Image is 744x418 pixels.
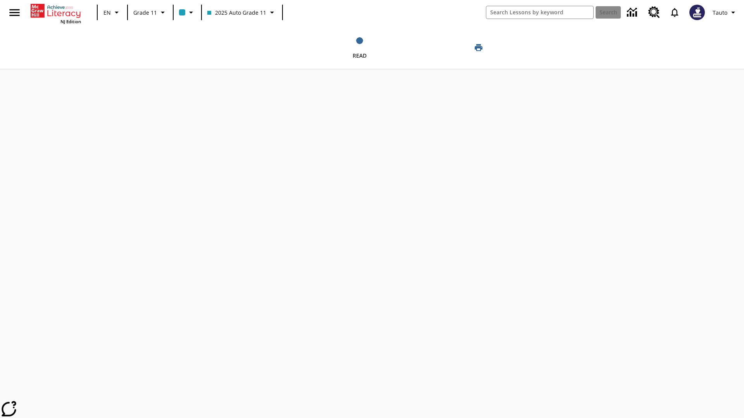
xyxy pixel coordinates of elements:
a: Data Center [622,2,644,23]
button: Read step 1 of 1 [259,26,460,69]
span: Tauto [713,9,727,17]
button: Print [466,41,491,55]
span: 2025 Auto Grade 11 [207,9,266,17]
img: Avatar [689,5,705,20]
span: Grade 11 [133,9,157,17]
button: Open side menu [3,1,26,24]
a: Notifications [665,2,685,22]
span: EN [103,9,111,17]
button: Class color is light blue. Change class color [176,5,199,19]
div: Home [31,2,81,24]
a: Resource Center, Will open in new tab [644,2,665,23]
button: Grade: Grade 11, Select a grade [130,5,170,19]
span: Read [353,52,367,59]
button: Class: 2025 Auto Grade 11, Select your class [204,5,280,19]
button: Language: EN, Select a language [100,5,125,19]
button: Select a new avatar [685,2,710,22]
input: search field [486,6,593,19]
button: Profile/Settings [710,5,741,19]
span: NJ Edition [60,19,81,24]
